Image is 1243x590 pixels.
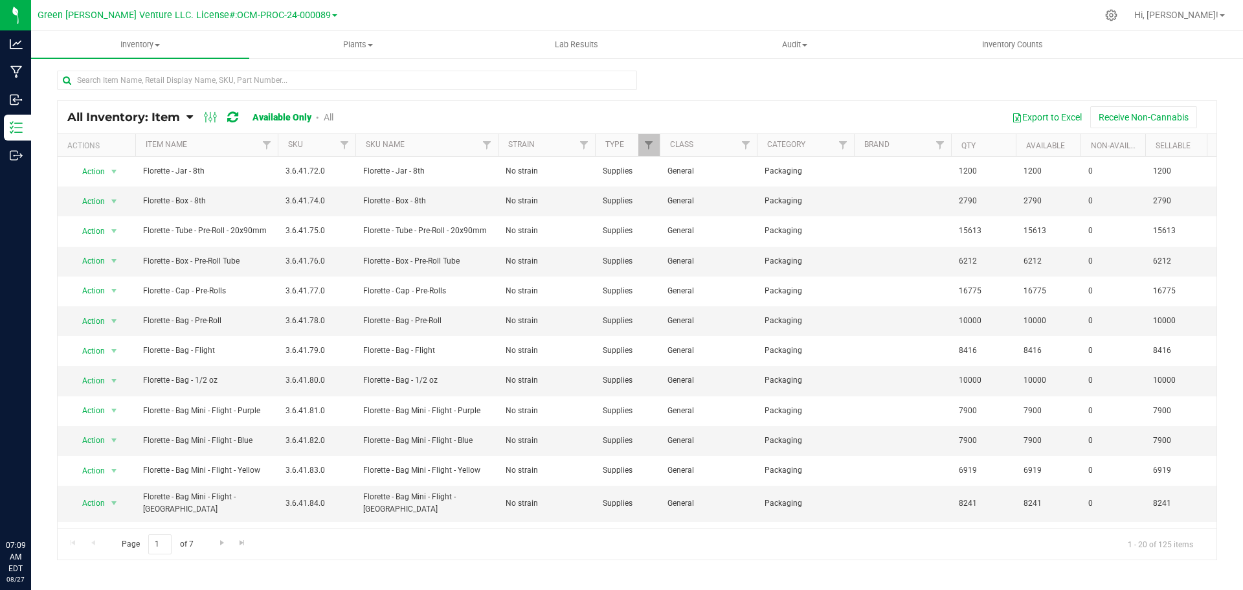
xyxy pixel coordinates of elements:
[288,140,303,149] a: SKU
[31,31,249,58] a: Inventory
[71,282,106,300] span: Action
[959,225,1008,237] span: 15613
[143,405,270,417] span: Florette - Bag Mini - Flight - Purple
[506,165,587,177] span: No strain
[765,225,846,237] span: Packaging
[6,574,25,584] p: 08/27
[1153,255,1202,267] span: 6212
[106,527,122,545] span: select
[286,315,348,327] span: 3.6.41.78.0
[959,345,1008,357] span: 8416
[961,141,976,150] a: Qty
[106,222,122,240] span: select
[363,225,490,237] span: Florette - Tube - Pre-Roll - 20x90mm
[212,534,231,552] a: Go to the next page
[667,285,749,297] span: General
[106,372,122,390] span: select
[904,31,1122,58] a: Inventory Counts
[667,345,749,357] span: General
[286,225,348,237] span: 3.6.41.75.0
[959,374,1008,387] span: 10000
[143,374,270,387] span: Florette - Bag - 1/2 oz
[143,195,270,207] span: Florette - Box - 8th
[71,192,106,210] span: Action
[667,195,749,207] span: General
[71,252,106,270] span: Action
[765,195,846,207] span: Packaging
[506,315,587,327] span: No strain
[71,222,106,240] span: Action
[106,282,122,300] span: select
[286,345,348,357] span: 3.6.41.79.0
[143,435,270,447] span: Florette - Bag Mini - Flight - Blue
[286,255,348,267] span: 3.6.41.76.0
[106,494,122,512] span: select
[363,491,490,516] span: Florette - Bag Mini - Flight - [GEOGRAPHIC_DATA]
[603,405,652,417] span: Supplies
[363,435,490,447] span: Florette - Bag Mini - Flight - Blue
[506,435,587,447] span: No strain
[1090,106,1197,128] button: Receive Non-Cannabis
[106,192,122,210] span: select
[1088,225,1137,237] span: 0
[143,285,270,297] span: Florette - Cap - Pre-Rolls
[959,405,1008,417] span: 7900
[143,255,270,267] span: Florette - Box - Pre-Roll Tube
[286,285,348,297] span: 3.6.41.77.0
[143,165,270,177] span: Florette - Jar - 8th
[1088,345,1137,357] span: 0
[1024,464,1073,477] span: 6919
[574,134,595,156] a: Filter
[10,93,23,106] inline-svg: Inbound
[363,374,490,387] span: Florette - Bag - 1/2 oz
[286,405,348,417] span: 3.6.41.81.0
[765,285,846,297] span: Packaging
[603,464,652,477] span: Supplies
[286,195,348,207] span: 3.6.41.74.0
[765,464,846,477] span: Packaging
[10,121,23,134] inline-svg: Inventory
[1088,165,1137,177] span: 0
[71,372,106,390] span: Action
[363,345,490,357] span: Florette - Bag - Flight
[106,462,122,480] span: select
[106,402,122,420] span: select
[667,165,749,177] span: General
[106,163,122,181] span: select
[1156,141,1191,150] a: Sellable
[506,374,587,387] span: No strain
[111,534,204,554] span: Page of 7
[765,374,846,387] span: Packaging
[363,405,490,417] span: Florette - Bag Mini - Flight - Purple
[1088,315,1137,327] span: 0
[506,405,587,417] span: No strain
[31,39,249,51] span: Inventory
[67,110,180,124] span: All Inventory: Item
[603,165,652,177] span: Supplies
[363,195,490,207] span: Florette - Box - 8th
[363,315,490,327] span: Florette - Bag - Pre-Roll
[667,497,749,510] span: General
[965,39,1060,51] span: Inventory Counts
[143,491,270,516] span: Florette - Bag Mini - Flight - [GEOGRAPHIC_DATA]
[767,140,805,149] a: Category
[1153,225,1202,237] span: 15613
[1024,435,1073,447] span: 7900
[143,464,270,477] span: Florette - Bag Mini - Flight - Yellow
[765,435,846,447] span: Packaging
[1153,315,1202,327] span: 10000
[603,255,652,267] span: Supplies
[1024,345,1073,357] span: 8416
[67,110,186,124] a: All Inventory: Item
[106,431,122,449] span: select
[506,464,587,477] span: No strain
[506,255,587,267] span: No strain
[959,285,1008,297] span: 16775
[603,497,652,510] span: Supplies
[286,497,348,510] span: 3.6.41.84.0
[256,134,278,156] a: Filter
[959,464,1008,477] span: 6919
[71,402,106,420] span: Action
[249,31,467,58] a: Plants
[667,225,749,237] span: General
